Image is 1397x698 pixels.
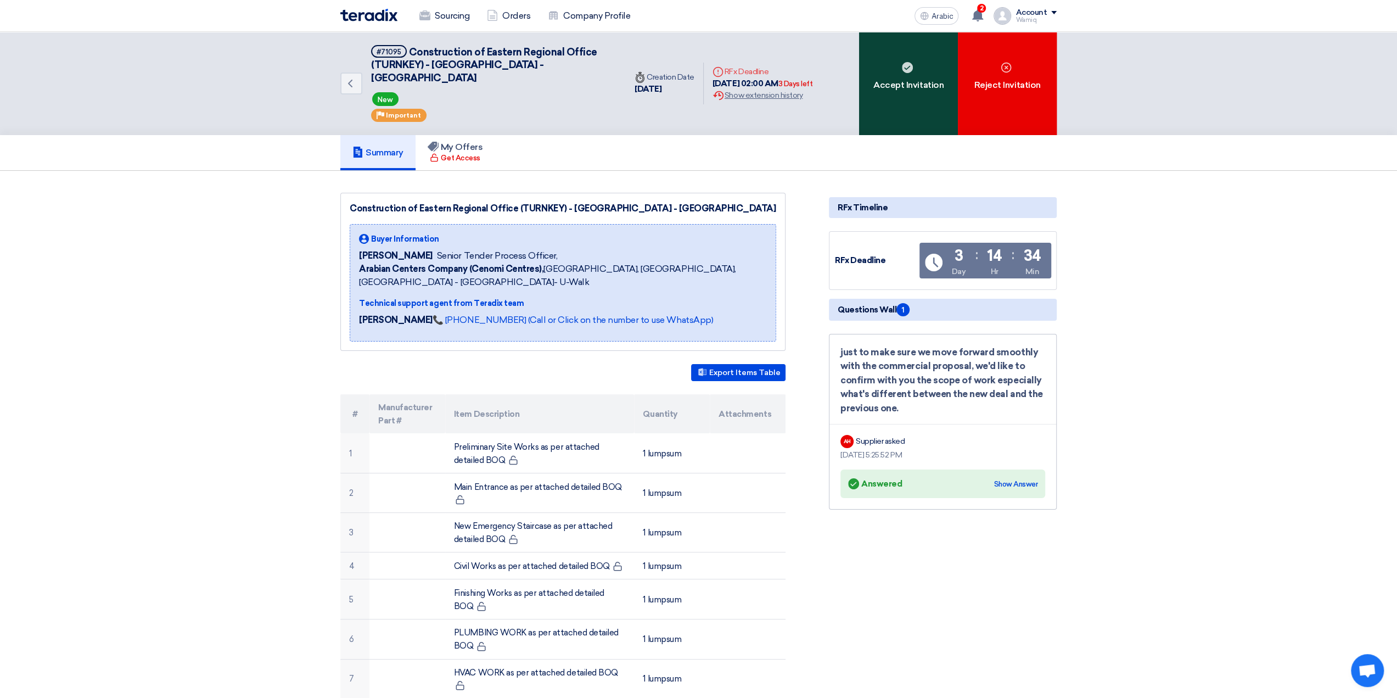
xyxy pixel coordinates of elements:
font: Hr [991,267,998,276]
font: 3 [955,247,963,265]
font: Quantity [643,409,677,419]
font: [PERSON_NAME] [359,250,433,261]
font: Senior Tender Process Officer, [437,250,558,261]
font: [PERSON_NAME] [359,315,433,325]
font: [DATE] [635,84,661,94]
a: Open chat [1351,654,1384,687]
a: Summary [340,135,416,170]
font: Accept Invitation [873,80,944,90]
font: Buyer Information [371,234,439,244]
font: My Offers [441,142,483,152]
font: 1 lumpsum [643,674,681,684]
font: Arabic [931,12,953,21]
font: Supplier asked [856,437,905,446]
font: Get Access [441,154,480,162]
a: Orders [478,4,539,28]
font: Show Answer [994,480,1037,488]
font: Reject Invitation [974,80,1041,90]
font: : [975,247,978,263]
font: Technical support agent from Teradix team [359,299,524,308]
font: Arabian Centers Company (Cenomi Centres), [359,264,543,274]
font: Item Description [454,409,519,419]
button: Export Items Table [691,364,786,381]
font: 1 lumpsum [643,449,681,459]
font: Sourcing [435,10,469,21]
font: Creation Date [647,72,694,82]
button: Arabic [914,7,958,25]
a: 📞 [PHONE_NUMBER] (Call or Click on the number to use WhatsApp) [433,315,713,325]
font: Min [1025,267,1040,276]
font: 1 lumpsum [643,528,681,538]
font: Export Items Table [709,368,781,377]
font: 3 [349,528,354,538]
font: Questions Wall [838,305,896,315]
font: #71095 [377,48,401,56]
font: Manufacturer Part # [378,403,432,426]
font: New Emergency Staircase as per attached detailed BOQ [454,521,612,544]
font: # [352,409,358,419]
font: Attachments [719,409,771,419]
font: Day [952,267,966,276]
font: Show extension history [725,91,803,100]
font: Company Profile [563,10,630,21]
font: Civil Works as per attached detailed BOQ [454,561,610,571]
font: Construction of Eastern Regional Office (TURNKEY) - [GEOGRAPHIC_DATA] - [GEOGRAPHIC_DATA] [350,203,776,214]
font: 34 [1023,247,1041,265]
font: 2 [980,4,984,12]
font: Finishing Works as per attached detailed BOQ [454,588,604,611]
font: 3 Days left [778,80,813,88]
font: Wamiq [1016,16,1036,24]
font: Important [386,111,421,119]
font: 1 lumpsum [643,561,681,571]
a: My Offers Get Access [416,135,495,170]
font: New [378,96,393,104]
font: 1 lumpsum [643,488,681,498]
font: HVAC WORK as per attached detailed BOQ [454,668,618,678]
h5: Construction of Eastern Regional Office (TURNKEY) - Nakheel Mall - Dammam [371,45,613,85]
img: profile_test.png [994,7,1011,25]
font: PLUMBING WORK as per attached detailed BOQ [454,628,619,651]
font: 1 lumpsum [643,595,681,605]
font: Construction of Eastern Regional Office (TURNKEY) - [GEOGRAPHIC_DATA] - [GEOGRAPHIC_DATA] [371,46,597,84]
font: [DATE] 5:25:52 PM [840,450,902,460]
font: RFx Timeline [838,203,888,213]
font: 1 [902,305,905,315]
font: 2 [349,488,354,498]
font: AH [843,438,850,444]
font: Orders [502,10,530,21]
font: 1 [349,449,352,459]
font: Preliminary Site Works as per attached detailed BOQ [454,442,599,465]
font: 14 [987,247,1002,265]
img: Teradix logo [340,9,397,21]
font: 1 lumpsum [643,634,681,644]
font: : [1012,247,1014,263]
font: 5 [349,595,354,605]
font: RFx Deadline [835,255,885,265]
font: 4 [349,561,355,571]
font: just to make sure we move forward smoothly with the commercial proposal, we'd like to confirm wit... [840,347,1042,414]
font: [DATE] 02:00 AM [712,79,778,88]
a: Sourcing [411,4,478,28]
font: Summary [366,147,403,158]
font: 6 [349,634,354,644]
font: Answered [861,479,902,489]
font: RFx Deadline [725,67,768,76]
font: [GEOGRAPHIC_DATA], [GEOGRAPHIC_DATA], [GEOGRAPHIC_DATA] - [GEOGRAPHIC_DATA]- U-Walk [359,264,736,287]
font: Main Entrance as per attached detailed BOQ [454,482,622,492]
font: Account [1016,8,1047,17]
font: 7 [349,674,354,684]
